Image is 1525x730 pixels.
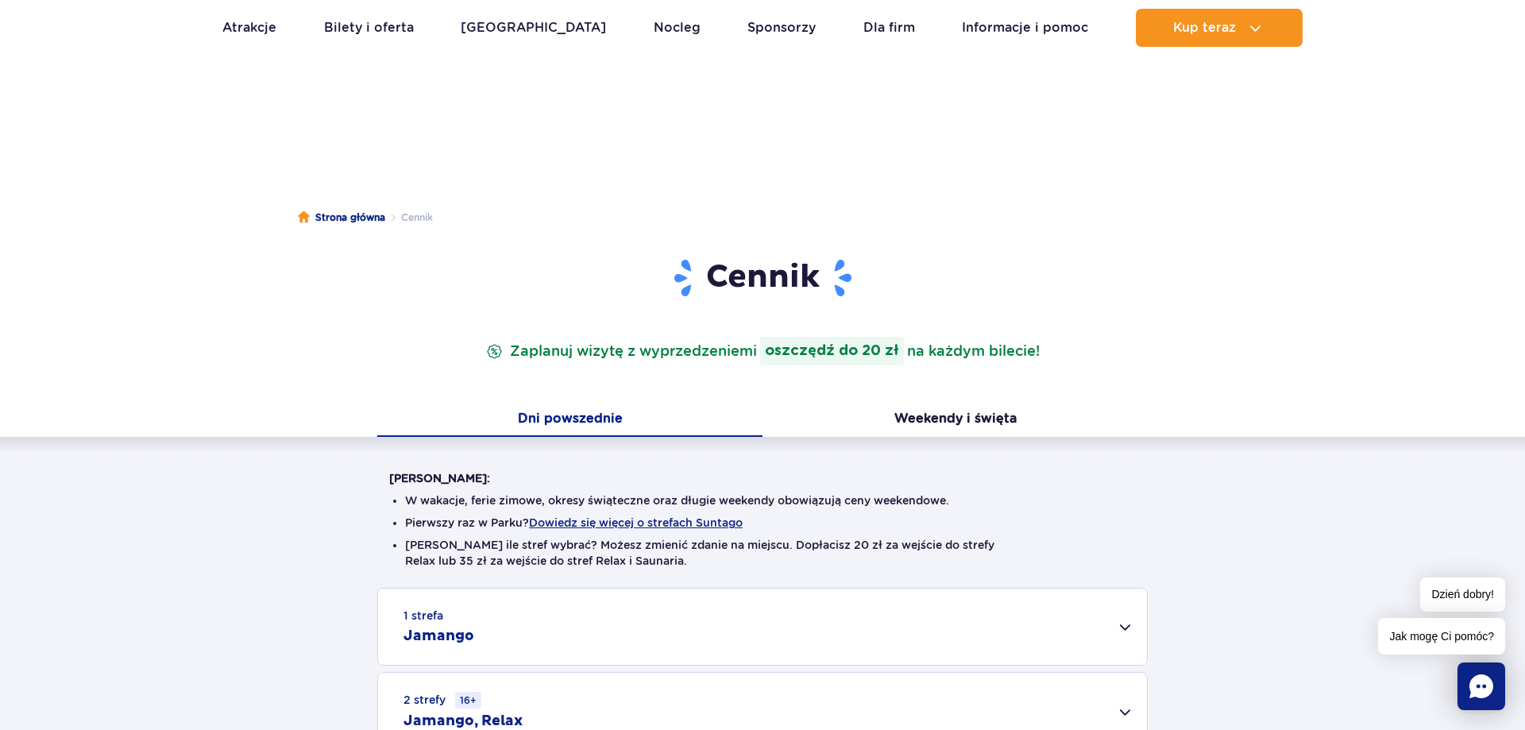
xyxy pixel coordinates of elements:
[1378,618,1505,655] span: Jak mogę Ci pomóc?
[403,692,481,709] small: 2 strefy
[403,627,474,646] h2: Jamango
[747,9,816,47] a: Sponsorzy
[405,515,1120,531] li: Pierwszy raz w Parku?
[483,337,1043,365] p: Zaplanuj wizytę z wyprzedzeniem na każdym bilecie!
[405,537,1120,569] li: [PERSON_NAME] ile stref wybrać? Możesz zmienić zdanie na miejscu. Dopłacisz 20 zł za wejście do s...
[405,492,1120,508] li: W wakacje, ferie zimowe, okresy świąteczne oraz długie weekendy obowiązują ceny weekendowe.
[461,9,606,47] a: [GEOGRAPHIC_DATA]
[962,9,1088,47] a: Informacje i pomoc
[403,608,443,624] small: 1 strefa
[1457,662,1505,710] div: Chat
[324,9,414,47] a: Bilety i oferta
[1173,21,1236,35] span: Kup teraz
[389,472,490,485] strong: [PERSON_NAME]:
[298,210,385,226] a: Strona główna
[1136,9,1303,47] button: Kup teraz
[389,257,1136,299] h1: Cennik
[377,404,762,437] button: Dni powszednie
[654,9,701,47] a: Nocleg
[760,337,904,365] strong: oszczędź do 20 zł
[385,210,433,226] li: Cennik
[863,9,915,47] a: Dla firm
[455,692,481,709] small: 16+
[762,404,1148,437] button: Weekendy i święta
[529,516,743,529] button: Dowiedz się więcej o strefach Suntago
[1420,577,1505,612] span: Dzień dobry!
[222,9,276,47] a: Atrakcje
